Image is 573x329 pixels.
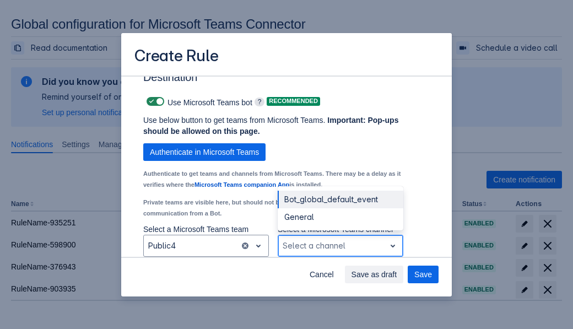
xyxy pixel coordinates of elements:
span: Authenticate in Microsoft Teams [150,143,259,161]
div: General [278,208,403,226]
span: open [252,239,265,252]
button: Cancel [303,266,340,283]
span: open [386,239,399,252]
h3: Destination [143,71,421,88]
small: Authenticate to get teams and channels from Microsoft Teams. There may be a delay as it verifies ... [143,170,401,188]
a: Microsoft Teams companion App [194,181,289,188]
div: Use Microsoft Teams bot [143,94,252,109]
p: Use below button to get teams from Microsoft Teams. [143,115,403,137]
button: Authenticate in Microsoft Teams [143,143,266,161]
span: Save as draft [352,266,397,283]
button: clear [241,241,250,250]
span: Cancel [310,266,334,283]
p: Select a Microsoft Teams team [143,224,269,235]
button: Save [408,266,439,283]
span: Save [414,266,432,283]
div: Bot_global_default_event [278,191,403,208]
button: Save as draft [345,266,404,283]
span: ? [255,98,265,106]
div: Scrollable content [121,75,452,258]
small: Private teams are visible here, but should not be used, as they cannot receive communication from... [143,199,367,217]
span: Recommended [267,98,320,104]
h3: Create Rule [134,46,219,68]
